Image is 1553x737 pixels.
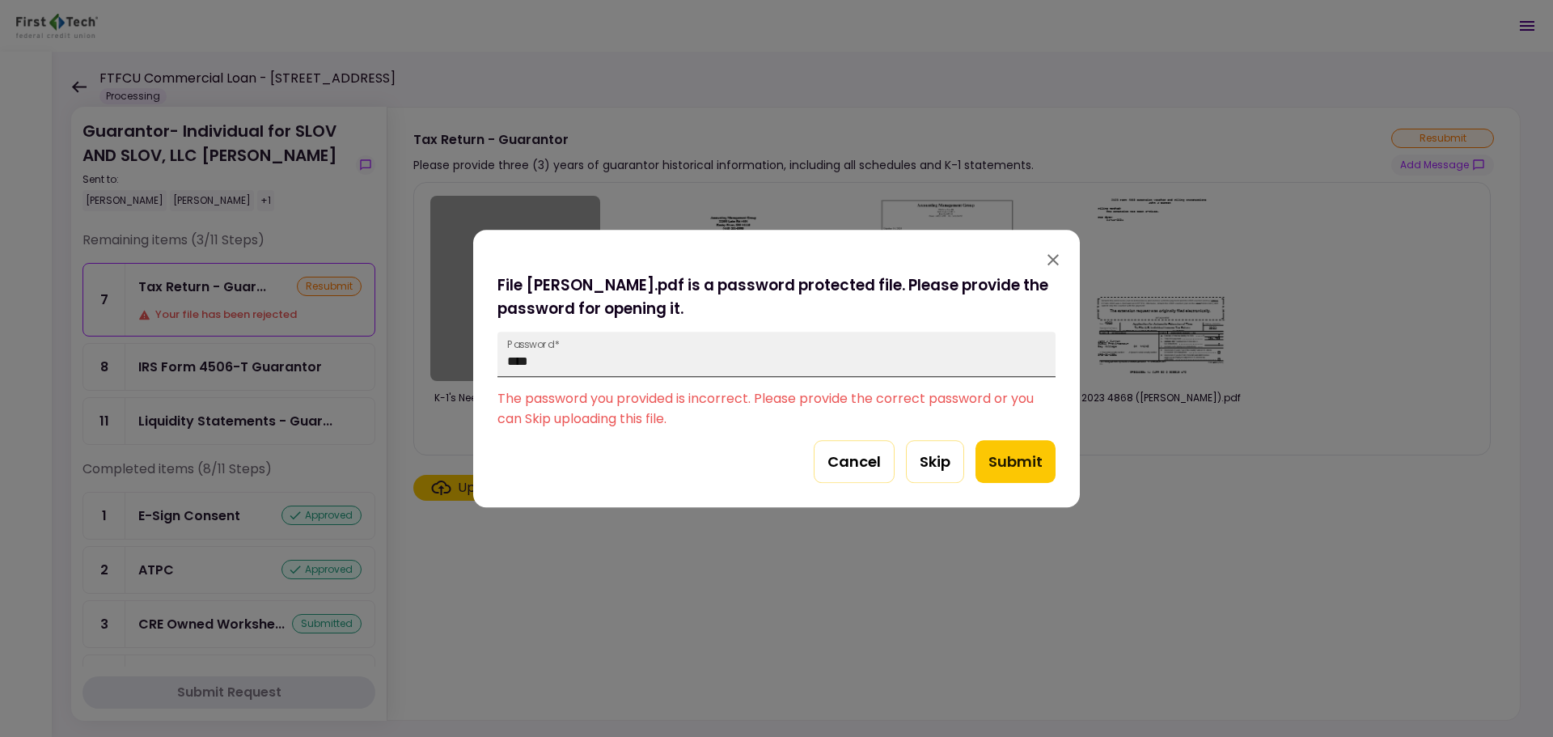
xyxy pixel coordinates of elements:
button: Submit [975,440,1056,484]
label: Password [507,337,560,351]
button: Skip [906,440,964,484]
button: Cancel [814,440,895,484]
button: close [1039,246,1067,273]
div: The password you provided is incorrect. Please provide the correct password or you can Skip uploa... [497,388,1056,429]
h3: File [PERSON_NAME].pdf is a password protected file. Please provide the password for opening it. [497,273,1056,320]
